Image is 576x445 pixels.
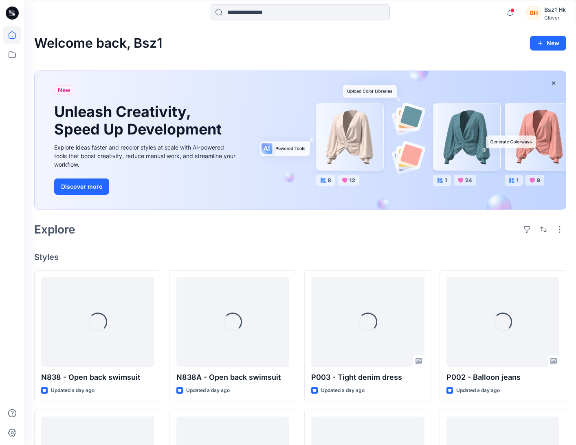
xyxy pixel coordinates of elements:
a: Discover more [54,178,237,195]
h1: Unleash Creativity, Speed Up Development [54,103,225,138]
p: P003 - Tight denim dress [311,372,424,383]
h2: Welcome back, Bsz1 [34,36,163,51]
p: N838A - Open back swimsuit [176,372,290,383]
div: Explore ideas faster and recolor styles at scale with AI-powered tools that boost creativity, red... [54,143,237,169]
div: BH [526,6,541,20]
button: Discover more [54,178,109,195]
p: Updated a day ago [51,386,95,395]
div: Clover [544,15,566,21]
span: New [58,85,70,95]
p: P002 - Balloon jeans [446,372,560,383]
p: Updated a day ago [456,386,500,395]
h4: Styles [34,252,566,262]
h2: Explore [34,223,75,236]
button: New [530,36,566,51]
p: N838 - Open back swimsuit [41,372,154,383]
p: Updated a day ago [186,386,230,395]
p: Updated a day ago [321,386,365,395]
div: Bsz1 Hk [544,5,566,15]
